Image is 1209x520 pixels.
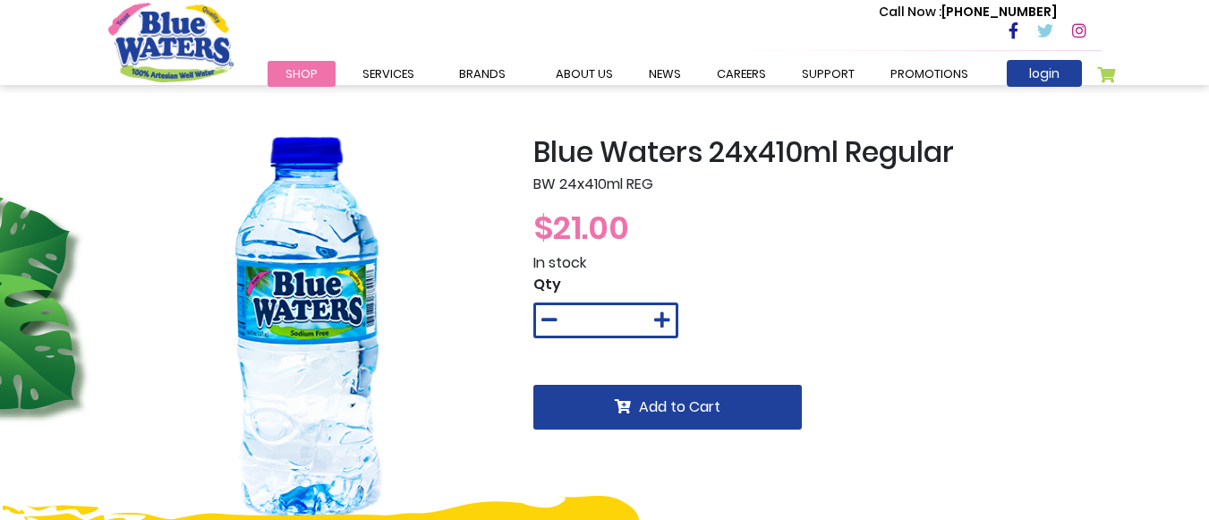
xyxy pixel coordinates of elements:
[285,65,318,82] span: Shop
[1007,60,1082,87] a: login
[879,3,1057,21] p: [PHONE_NUMBER]
[631,61,699,87] a: News
[533,274,561,294] span: Qty
[784,61,873,87] a: support
[362,65,414,82] span: Services
[533,205,629,251] span: $21.00
[533,252,586,273] span: In stock
[879,3,941,21] span: Call Now :
[533,174,1102,195] p: BW 24x410ml REG
[873,61,986,87] a: Promotions
[639,396,720,417] span: Add to Cart
[699,61,784,87] a: careers
[108,3,234,81] a: store logo
[459,65,506,82] span: Brands
[533,385,802,430] button: Add to Cart
[538,61,631,87] a: about us
[533,135,1102,169] h2: Blue Waters 24x410ml Regular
